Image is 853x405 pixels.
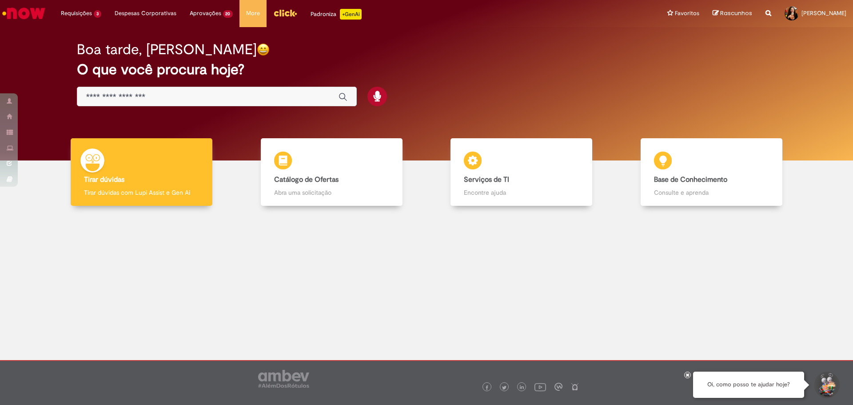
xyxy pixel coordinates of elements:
[813,372,840,398] button: Iniciar Conversa de Suporte
[534,381,546,393] img: logo_footer_youtube.png
[84,175,124,184] b: Tirar dúvidas
[311,9,362,20] div: Padroniza
[617,138,807,206] a: Base de Conhecimento Consulte e aprenda
[115,9,176,18] span: Despesas Corporativas
[485,385,489,390] img: logo_footer_facebook.png
[502,385,506,390] img: logo_footer_twitter.png
[94,10,101,18] span: 3
[426,138,617,206] a: Serviços de TI Encontre ajuda
[47,138,237,206] a: Tirar dúvidas Tirar dúvidas com Lupi Assist e Gen Ai
[77,62,777,77] h2: O que você procura hoje?
[77,42,257,57] h2: Boa tarde, [PERSON_NAME]
[190,9,221,18] span: Aprovações
[520,385,524,390] img: logo_footer_linkedin.png
[246,9,260,18] span: More
[693,372,804,398] div: Oi, como posso te ajudar hoje?
[720,9,752,17] span: Rascunhos
[464,175,509,184] b: Serviços de TI
[258,370,309,388] img: logo_footer_ambev_rotulo_gray.png
[340,9,362,20] p: +GenAi
[237,138,427,206] a: Catálogo de Ofertas Abra uma solicitação
[675,9,699,18] span: Favoritos
[1,4,47,22] img: ServiceNow
[571,383,579,391] img: logo_footer_naosei.png
[223,10,233,18] span: 20
[273,6,297,20] img: click_logo_yellow_360x200.png
[274,175,339,184] b: Catálogo de Ofertas
[713,9,752,18] a: Rascunhos
[654,188,769,197] p: Consulte e aprenda
[464,188,579,197] p: Encontre ajuda
[257,43,270,56] img: happy-face.png
[801,9,846,17] span: [PERSON_NAME]
[654,175,727,184] b: Base de Conhecimento
[554,383,562,391] img: logo_footer_workplace.png
[84,188,199,197] p: Tirar dúvidas com Lupi Assist e Gen Ai
[274,188,389,197] p: Abra uma solicitação
[61,9,92,18] span: Requisições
